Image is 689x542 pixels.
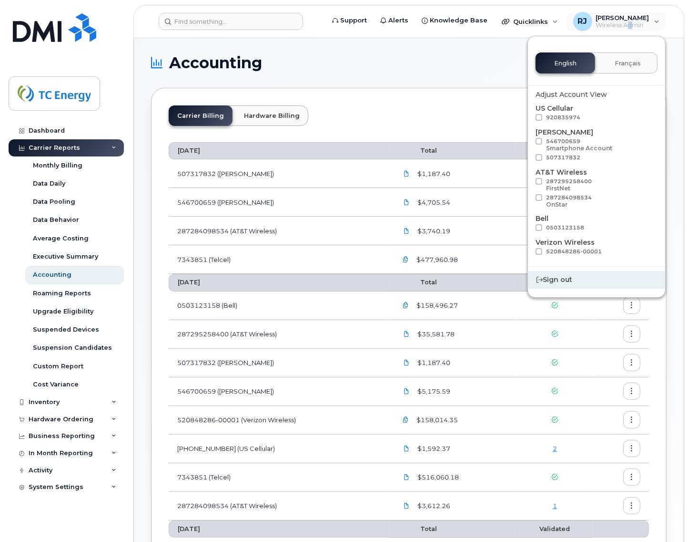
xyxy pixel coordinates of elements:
[553,502,557,510] a: 1
[397,147,437,154] span: Total
[553,445,557,452] a: 2
[415,255,458,264] span: $477,960.98
[415,198,450,207] span: $4,705.54
[169,521,389,538] th: [DATE]
[397,165,415,182] a: TCEnergy.Rogers-Sep08_2025-3048099808.pdf
[397,383,415,400] a: TCEnergy.Rogers-Aug08_2025-3033178534.pdf
[536,104,658,124] div: US Cellular
[169,56,262,70] span: Accounting
[415,416,458,425] span: $158,014.35
[169,463,389,492] td: 7343851 (Telcel)
[397,194,415,210] a: TCEnergy.Rogers-Sep08_2025-3048099795.pdf
[397,354,415,371] a: TCEnergy.Rogers-Aug08_2025-3033178787.pdf
[415,358,450,367] span: $1,187.40
[546,154,580,161] span: 507317832
[546,224,584,231] span: 0503123158
[536,127,658,164] div: [PERSON_NAME]
[536,90,658,100] div: Adjust Account View
[536,238,658,258] div: Verizon Wireless
[235,105,308,126] a: Hardware Billing
[546,145,612,152] div: Smartphone Account
[169,245,389,274] td: 7343851 (Telcel)
[397,279,437,286] span: Total
[516,521,593,538] th: Validated
[169,406,389,435] td: 520848286-00001 (Verizon Wireless)
[415,444,450,453] span: $1,592.37
[536,214,658,234] div: Bell
[169,217,389,245] td: 287284098534 (AT&T Wireless)
[546,185,592,192] div: FirstNet
[615,60,641,67] span: Français
[169,492,389,521] td: 287284098534 (AT&T Wireless)
[397,498,415,514] a: TCEnergy.287284098534_20250801_F.pdf
[546,194,592,208] span: 287284098534
[169,292,389,320] td: 0503123158 (Bell)
[536,167,658,210] div: AT&T Wireless
[169,435,389,463] td: [PHONE_NUMBER] (US Cellular)
[648,500,682,535] iframe: Messenger Launcher
[397,469,415,486] a: RReporteFyc_588239_588239.xlsx
[415,387,450,396] span: $5,175.59
[169,142,389,159] th: [DATE]
[397,525,437,532] span: Total
[415,330,455,339] span: $35,581.78
[415,501,450,511] span: $3,612.26
[536,261,658,281] div: Telcel
[415,301,458,310] span: $158,496.27
[397,440,415,457] a: US Cellular 920835974 08082025 Inv 0748172911.pdf
[397,326,415,343] a: TCEnergy.287295258400_20250811_F.pdf
[546,248,602,255] span: 520848286-00001
[415,227,450,236] span: $3,740.19
[169,320,389,349] td: 287295258400 (AT&T Wireless)
[546,201,592,208] div: OnStar
[169,159,389,188] td: 507317832 ([PERSON_NAME])
[397,222,415,239] a: TCEnergy.287284098534_20250901_F.pdf
[169,377,389,406] td: 546700659 ([PERSON_NAME])
[169,188,389,217] td: 546700659 ([PERSON_NAME])
[415,169,450,178] span: $1,187.40
[516,142,593,159] th: Validated
[546,178,592,192] span: 287295258400
[528,271,665,289] div: Sign out
[546,138,612,152] span: 546700659
[169,274,389,291] th: [DATE]
[169,349,389,377] td: 507317832 ([PERSON_NAME])
[415,473,459,482] span: $516,060.18
[546,114,580,121] span: 920835974
[516,274,593,291] th: Validated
